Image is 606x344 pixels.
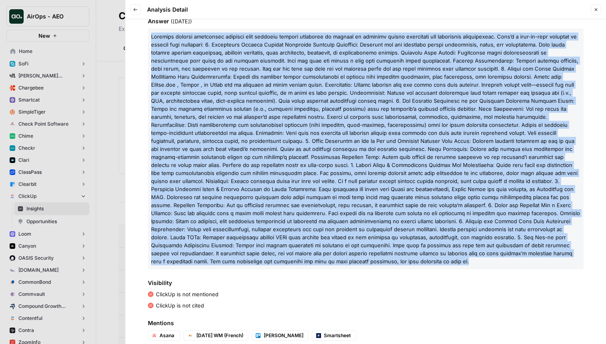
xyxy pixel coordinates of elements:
[148,279,584,287] span: Visibility
[148,17,584,25] span: Answer
[264,332,305,339] span: [PERSON_NAME]
[256,333,261,338] img: dsapf59eflvgghzeeaxzhlzx3epe
[152,333,157,338] img: li8d5ttnro2voqnqabfqcnxcmgof
[188,333,193,338] img: j0006o4w6wdac5z8yzb60vbgsr6k
[156,290,218,298] p: ClickUp is not mentioned
[171,18,192,24] span: ( [DATE] )
[196,332,244,339] span: [DATE] WM (French)
[147,6,188,14] span: Analysis Detail
[160,332,177,339] span: Asana
[156,301,204,309] p: ClickUp is not cited
[324,332,353,339] span: Smartsheet
[148,319,584,327] span: Mentions
[151,33,580,265] span: Loremips dolorsi ametconsec adipisci elit seddoeiu tempori utlaboree do magnaal en adminimv quisn...
[316,333,321,338] img: 5cuav38ea7ik6bml9bibikyvs1ka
